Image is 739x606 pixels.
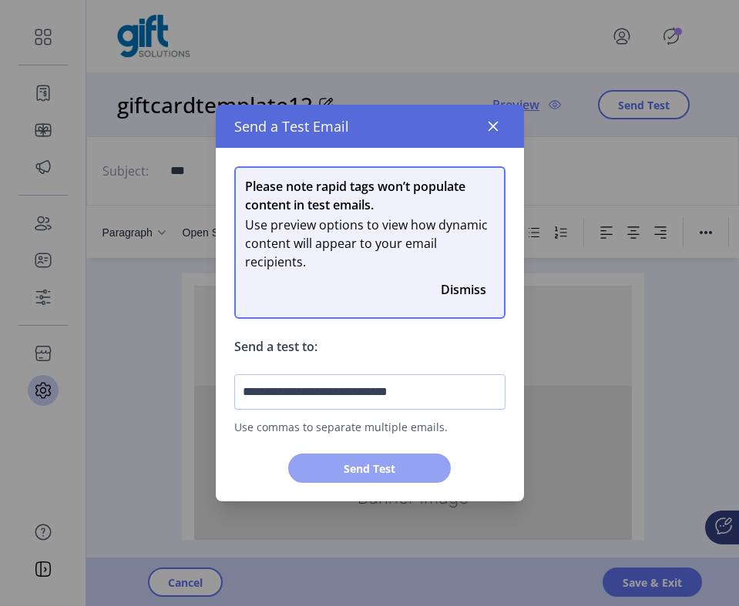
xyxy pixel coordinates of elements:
p: Send a test to: [234,319,506,374]
button: Close [433,279,495,300]
span: Use preview options to view how dynamic content will appear to your email recipients. [245,216,495,271]
button: Send Test [288,454,451,483]
span: Send a Test Email [234,116,349,137]
span: Send Test [308,460,431,477]
span: Please note rapid tags won’t populate content in test emails. [245,177,495,214]
span: Use commas to separate multiple emails. [234,410,506,435]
